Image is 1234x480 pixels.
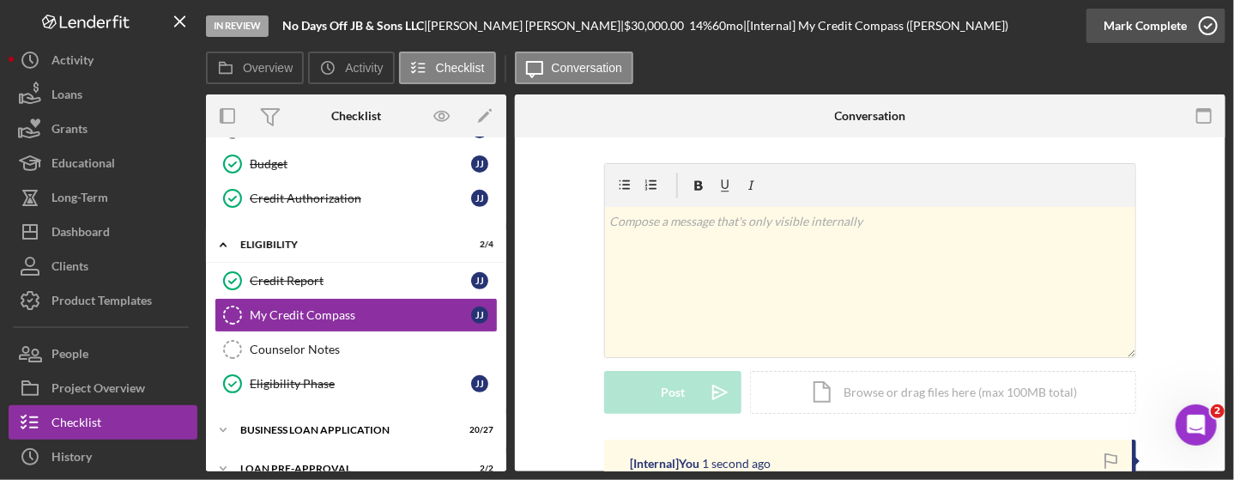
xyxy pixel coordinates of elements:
[1086,9,1225,43] button: Mark Complete
[712,19,743,33] div: 60 mo
[1104,9,1187,43] div: Mark Complete
[471,272,488,289] div: J J
[743,19,1008,33] div: | [Internal] My Credit Compass ([PERSON_NAME])
[215,181,498,216] a: Credit AuthorizationJJ
[630,457,699,471] div: [Internal] You
[9,337,197,371] button: People
[215,147,498,181] a: BudgetJJ
[51,337,88,375] div: People
[661,371,685,414] div: Post
[471,155,488,173] div: J J
[51,249,88,288] div: Clients
[51,77,82,116] div: Loans
[471,190,488,207] div: J J
[463,464,493,474] div: 2 / 2
[206,52,304,84] button: Overview
[9,440,197,474] button: History
[9,405,197,440] button: Checklist
[9,249,197,283] button: Clients
[9,112,197,146] button: Grants
[604,371,741,414] button: Post
[250,377,471,391] div: Eligibility Phase
[9,283,197,318] button: Product Templates
[206,15,269,37] div: In Review
[463,425,493,435] div: 20 / 27
[215,332,498,367] a: Counselor Notes
[51,146,115,185] div: Educational
[9,180,197,215] button: Long-Term
[215,298,498,332] a: My Credit CompassJJ
[9,215,197,249] button: Dashboard
[308,52,394,84] button: Activity
[51,405,101,444] div: Checklist
[51,180,108,219] div: Long-Term
[250,343,497,356] div: Counselor Notes
[51,371,145,410] div: Project Overview
[51,440,92,478] div: History
[9,43,197,77] button: Activity
[463,240,493,250] div: 2 / 4
[427,19,624,33] div: [PERSON_NAME] [PERSON_NAME] |
[250,191,471,205] div: Credit Authorization
[282,19,427,33] div: |
[240,425,451,435] div: BUSINESS LOAN APPLICATION
[624,19,689,33] div: $30,000.00
[1211,404,1225,418] span: 2
[835,109,906,123] div: Conversation
[9,371,197,405] button: Project Overview
[250,308,471,322] div: My Credit Compass
[689,19,712,33] div: 14 %
[282,18,424,33] b: No Days Off JB & Sons LLC
[9,146,197,180] button: Educational
[51,215,110,253] div: Dashboard
[215,264,498,298] a: Credit ReportJJ
[240,240,451,250] div: ELIGIBILITY
[243,61,293,75] label: Overview
[471,375,488,392] div: J J
[515,52,634,84] button: Conversation
[240,464,451,474] div: LOAN PRE-APPROVAL
[1176,404,1217,446] iframe: Intercom live chat
[702,457,771,471] time: 2025-08-22 14:13
[250,157,471,171] div: Budget
[345,61,383,75] label: Activity
[51,43,94,82] div: Activity
[399,52,496,84] button: Checklist
[552,61,623,75] label: Conversation
[331,109,381,123] div: Checklist
[215,367,498,401] a: Eligibility PhaseJJ
[250,274,471,288] div: Credit Report
[51,283,152,322] div: Product Templates
[9,77,197,112] button: Loans
[51,112,88,150] div: Grants
[436,61,485,75] label: Checklist
[471,307,488,324] div: J J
